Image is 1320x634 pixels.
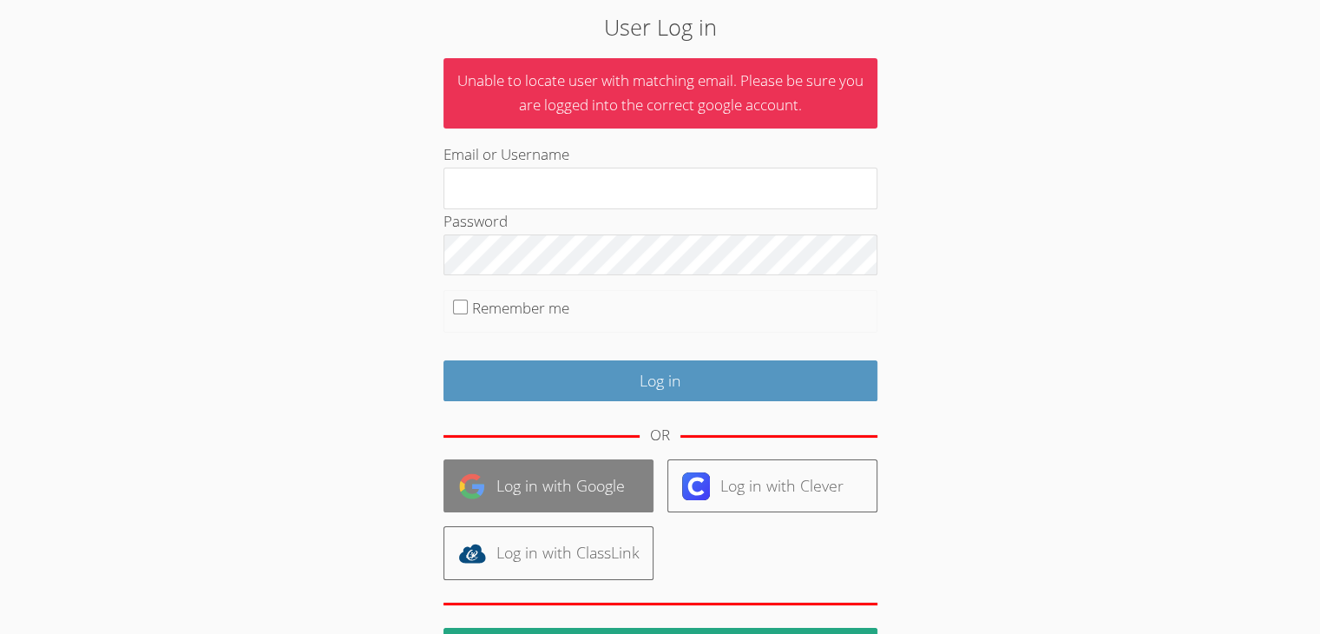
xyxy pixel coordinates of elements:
p: Unable to locate user with matching email. Please be sure you are logged into the correct google ... [443,58,877,129]
img: google-logo-50288ca7cdecda66e5e0955fdab243c47b7ad437acaf1139b6f446037453330a.svg [458,472,486,500]
a: Log in with ClassLink [443,526,653,579]
label: Remember me [472,298,569,318]
label: Password [443,211,508,231]
img: classlink-logo-d6bb404cc1216ec64c9a2012d9dc4662098be43eaf13dc465df04b49fa7ab582.svg [458,539,486,567]
div: OR [650,423,670,448]
a: Log in with Google [443,459,653,512]
label: Email or Username [443,144,569,164]
h2: User Log in [304,10,1016,43]
img: clever-logo-6eab21bc6e7a338710f1a6ff85c0baf02591cd810cc4098c63d3a4b26e2feb20.svg [682,472,710,500]
a: Log in with Clever [667,459,877,512]
input: Log in [443,360,877,401]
